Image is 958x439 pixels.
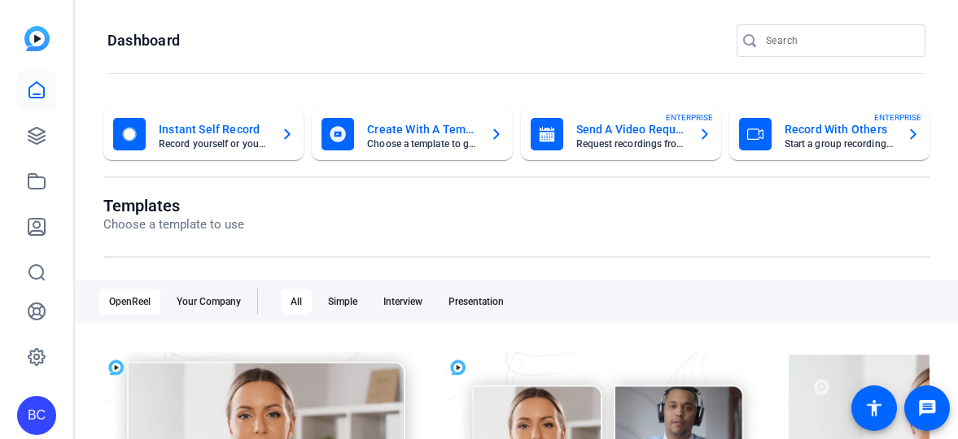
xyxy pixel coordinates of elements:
mat-card-subtitle: Record yourself or your screen [159,139,268,149]
button: Record With OthersStart a group recording sessionENTERPRISE [729,108,930,160]
div: Simple [318,289,367,315]
button: Send A Video RequestRequest recordings from anyone, anywhereENTERPRISE [521,108,721,160]
input: Search [766,31,912,50]
mat-card-subtitle: Start a group recording session [785,139,894,149]
h1: Templates [103,196,244,215]
p: Choose a template to use [103,215,244,234]
button: Create With A TemplateChoose a template to get started [312,108,512,160]
mat-card-title: Record With Others [785,120,894,139]
mat-icon: accessibility [864,398,884,418]
mat-card-title: Create With A Template [367,120,476,139]
div: All [281,289,312,315]
mat-icon: message [917,398,937,418]
div: BC [17,396,56,435]
span: ENTERPRISE [874,111,921,124]
div: OpenReel [99,289,160,315]
mat-card-title: Send A Video Request [576,120,685,139]
span: ENTERPRISE [666,111,713,124]
button: Instant Self RecordRecord yourself or your screen [103,108,304,160]
div: Presentation [439,289,514,315]
div: Interview [374,289,432,315]
mat-card-title: Instant Self Record [159,120,268,139]
mat-card-subtitle: Choose a template to get started [367,139,476,149]
mat-card-subtitle: Request recordings from anyone, anywhere [576,139,685,149]
img: blue-gradient.svg [24,26,50,51]
div: Your Company [167,289,251,315]
h1: Dashboard [107,31,180,50]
